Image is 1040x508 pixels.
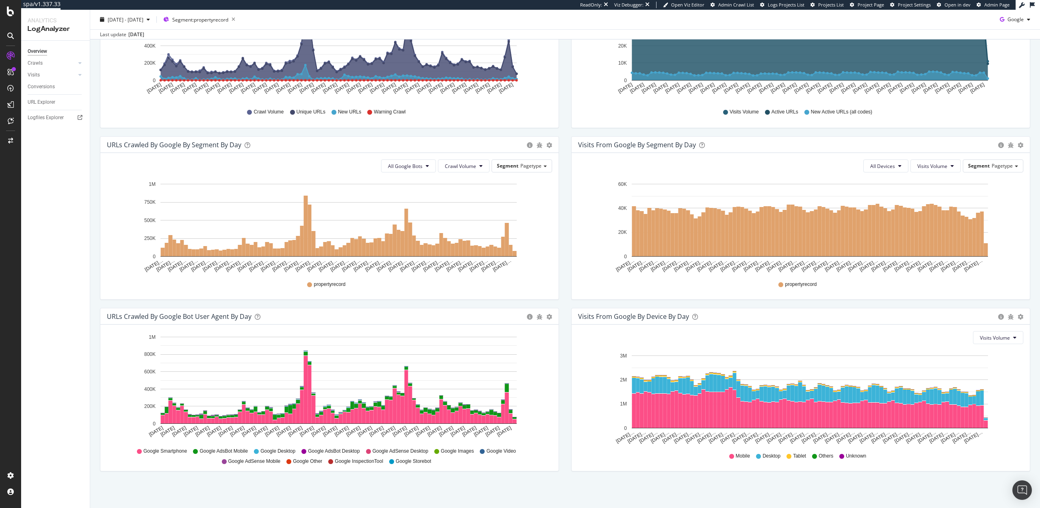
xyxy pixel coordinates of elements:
[169,82,186,94] text: [DATE]
[473,425,489,438] text: [DATE]
[578,141,696,149] div: Visits from Google By Segment By Day
[392,425,408,438] text: [DATE]
[875,82,892,94] text: [DATE]
[199,448,248,455] span: Google AdsBot Mobile
[578,351,1023,445] svg: A chart.
[858,2,884,8] span: Project Page
[984,2,1010,8] span: Admin Page
[381,82,397,94] text: [DATE]
[992,162,1013,169] span: Pagetype
[937,2,971,8] a: Open in dev
[299,425,315,438] text: [DATE]
[758,82,774,94] text: [DATE]
[498,82,514,94] text: [DATE]
[441,448,474,455] span: Google Images
[28,71,76,79] a: Visits
[620,377,627,383] text: 2M
[107,331,552,444] svg: A chart.
[1008,142,1014,148] div: bug
[810,2,844,8] a: Projects List
[403,425,420,438] text: [DATE]
[28,98,55,107] div: URL Explorer
[485,425,501,438] text: [DATE]
[760,2,804,8] a: Logs Projects List
[427,82,444,94] text: [DATE]
[28,47,47,56] div: Overview
[128,31,144,38] div: [DATE]
[934,82,950,94] text: [DATE]
[688,82,704,94] text: [DATE]
[144,403,156,409] text: 200K
[149,334,156,340] text: 1M
[264,425,280,438] text: [DATE]
[28,59,43,68] div: Crawls
[652,82,669,94] text: [DATE]
[700,82,716,94] text: [DATE]
[368,425,385,438] text: [DATE]
[711,2,754,8] a: Admin Crawl List
[958,82,974,94] text: [DATE]
[217,82,233,94] text: [DATE]
[28,98,84,107] a: URL Explorer
[768,2,804,8] span: Logs Projects List
[546,142,552,148] div: gear
[997,13,1033,26] button: Google
[1007,16,1024,23] span: Google
[392,82,409,94] text: [DATE]
[618,43,627,49] text: 20K
[618,60,627,66] text: 10K
[863,159,908,172] button: All Devices
[275,425,292,438] text: [DATE]
[144,60,156,66] text: 200K
[537,142,542,148] div: bug
[734,82,751,94] text: [DATE]
[380,425,396,438] text: [DATE]
[977,2,1010,8] a: Admin Page
[146,82,162,94] text: [DATE]
[805,82,821,94] text: [DATE]
[578,179,1023,273] svg: A chart.
[624,78,627,83] text: 0
[438,159,490,172] button: Crawl Volume
[922,82,938,94] text: [DATE]
[629,82,645,94] text: [DATE]
[251,82,268,94] text: [DATE]
[293,458,322,465] span: Google Other
[322,82,338,94] text: [DATE]
[890,2,931,8] a: Project Settings
[785,281,817,288] span: propertyrecord
[338,109,361,116] span: New URLs
[28,59,76,68] a: Crawls
[334,82,350,94] text: [DATE]
[718,2,754,8] span: Admin Crawl List
[438,425,454,438] text: [DATE]
[107,312,251,320] div: URLs Crawled by Google bot User Agent By Day
[445,163,476,170] span: Crawl Volume
[153,78,156,83] text: 0
[496,425,512,438] text: [DATE]
[819,453,833,460] span: Others
[183,425,199,438] text: [DATE]
[334,425,350,438] text: [DATE]
[617,82,633,94] text: [DATE]
[153,421,156,427] text: 0
[945,2,971,8] span: Open in dev
[910,159,961,172] button: Visits Volume
[793,82,810,94] text: [DATE]
[310,425,327,438] text: [DATE]
[546,314,552,320] div: gear
[388,163,422,170] span: All Google Bots
[614,2,643,8] div: Viz Debugger:
[520,162,542,169] span: Pagetype
[671,2,704,8] span: Open Viz Editor
[158,82,174,94] text: [DATE]
[580,2,602,8] div: ReadOnly:
[149,181,156,187] text: 1M
[28,71,40,79] div: Visits
[108,16,143,23] span: [DATE] - [DATE]
[624,254,627,259] text: 0
[527,314,533,320] div: circle-info
[730,109,759,116] span: Visits Volume
[263,82,279,94] text: [DATE]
